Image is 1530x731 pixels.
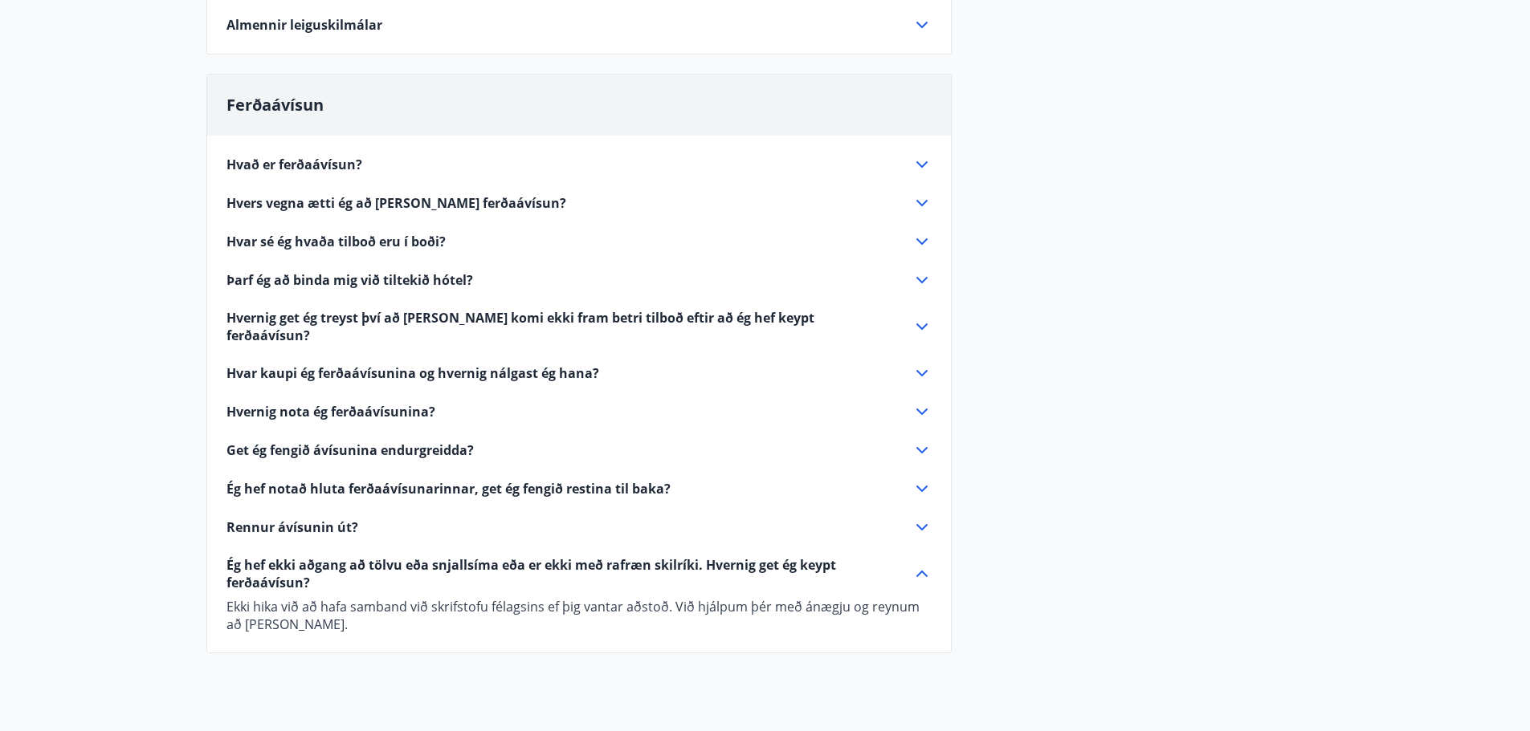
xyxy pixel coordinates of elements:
span: Almennir leiguskilmálar [226,16,382,34]
span: Hvar kaupi ég ferðaávísunina og hvernig nálgast ég hana? [226,364,599,382]
span: Ferðaávísun [226,94,324,116]
p: Ekki hika við að hafa samband við skrifstofu félagsins ef þig vantar aðstoð. Við hjálpum þér með ... [226,598,932,633]
span: Hvað er ferðaávísun? [226,156,362,173]
span: Hvar sé ég hvaða tilboð eru í boði? [226,233,446,250]
span: Hvernig get ég treyst því að [PERSON_NAME] komi ekki fram betri tilboð eftir að ég hef keypt ferð... [226,309,893,344]
div: Rennur ávísunin út? [226,518,932,537]
span: Rennur ávísunin út? [226,518,358,536]
span: Ég hef ekki aðgang að tölvu eða snjallsíma eða er ekki með rafræn skilríki. Hvernig get ég keypt ... [226,556,893,591]
div: Ég hef ekki aðgang að tölvu eða snjallsíma eða er ekki með rafræn skilríki. Hvernig get ég keypt ... [226,591,932,633]
span: Hvernig nota ég ferðaávísunina? [226,403,435,420]
div: Hvar kaupi ég ferðaávísunina og hvernig nálgast ég hana? [226,363,932,383]
div: Ég hef ekki aðgang að tölvu eða snjallsíma eða er ekki með rafræn skilríki. Hvernig get ég keypt ... [226,556,932,591]
span: Þarf ég að binda mig við tiltekið hótel? [226,271,473,289]
div: Hvers vegna ætti ég að [PERSON_NAME] ferðaávísun? [226,193,932,213]
div: Get ég fengið ávísunina endurgreidda? [226,441,932,460]
span: Ég hef notað hluta ferðaávísunarinnar, get ég fengið restina til baka? [226,480,671,497]
div: Hvað er ferðaávísun? [226,155,932,174]
div: Hvernig get ég treyst því að [PERSON_NAME] komi ekki fram betri tilboð eftir að ég hef keypt ferð... [226,309,932,344]
div: Almennir leiguskilmálar [226,15,932,35]
div: Hvar sé ég hvaða tilboð eru í boði? [226,232,932,251]
div: Ég hef notað hluta ferðaávísunarinnar, get ég fengið restina til baka? [226,479,932,498]
span: Get ég fengið ávísunina endurgreidda? [226,441,474,459]
span: Hvers vegna ætti ég að [PERSON_NAME] ferðaávísun? [226,194,566,212]
div: Þarf ég að binda mig við tiltekið hótel? [226,270,932,290]
div: Hvernig nota ég ferðaávísunina? [226,402,932,421]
